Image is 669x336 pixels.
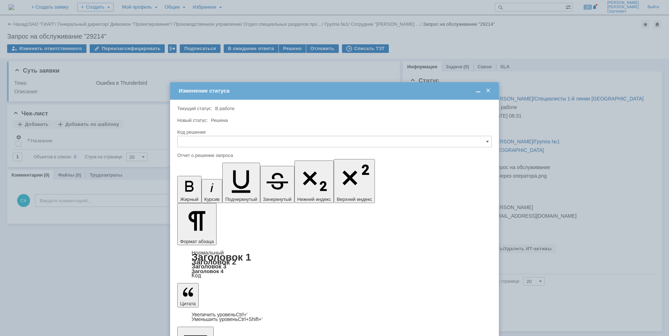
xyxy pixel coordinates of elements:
[180,197,199,202] span: Жирный
[177,250,492,278] div: Формат абзаца
[211,118,228,123] span: Решена
[192,249,224,256] a: Нормальный
[263,197,292,202] span: Зачеркнутый
[192,272,201,279] a: Код
[475,88,482,94] span: Свернуть (Ctrl + M)
[337,197,372,202] span: Верхний индекс
[334,159,375,203] button: Верхний индекс
[294,160,334,203] button: Нижний индекс
[192,268,223,274] a: Заголовок 4
[177,312,492,322] div: Цитата
[485,88,492,94] span: Закрыть
[180,301,196,306] span: Цитата
[180,239,214,244] span: Формат абзаца
[202,179,223,203] button: Курсив
[192,252,251,263] a: Заголовок 1
[225,197,257,202] span: Подчеркнутый
[177,118,208,123] label: Новый статус:
[177,153,490,158] div: Отчет о решении запроса
[192,263,226,270] a: Заголовок 3
[236,312,248,317] span: Ctrl+'
[297,197,331,202] span: Нижний индекс
[177,176,202,203] button: Жирный
[215,106,234,111] span: В работе
[222,163,260,203] button: Подчеркнутый
[192,316,263,322] a: Decrease
[177,106,212,111] label: Текущий статус:
[238,316,263,322] span: Ctrl+Shift+'
[192,312,248,317] a: Increase
[177,203,217,245] button: Формат абзаца
[204,197,220,202] span: Курсив
[260,166,294,203] button: Зачеркнутый
[192,258,236,266] a: Заголовок 2
[177,283,199,307] button: Цитата
[179,88,492,94] div: Изменение статуса
[177,130,490,134] div: Код решения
